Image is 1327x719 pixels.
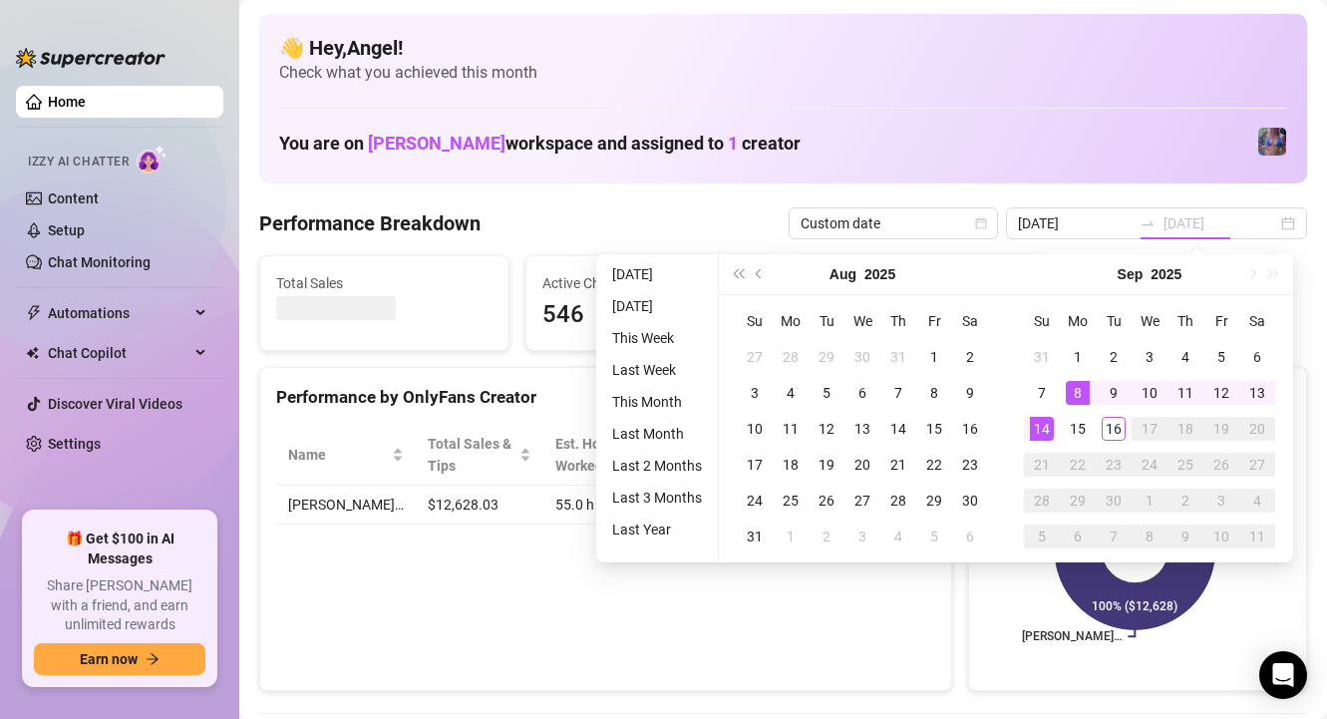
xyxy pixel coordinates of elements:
[916,447,952,483] td: 2025-08-22
[555,433,640,477] div: Est. Hours Worked
[1023,630,1123,644] text: [PERSON_NAME]…
[1239,339,1275,375] td: 2025-09-06
[604,262,710,286] li: [DATE]
[1132,411,1167,447] td: 2025-09-17
[958,381,982,405] div: 9
[1066,525,1090,548] div: 6
[850,381,874,405] div: 6
[880,411,916,447] td: 2025-08-14
[1167,339,1203,375] td: 2025-09-04
[1060,303,1096,339] th: Mo
[743,453,767,477] div: 17
[844,303,880,339] th: We
[428,433,515,477] span: Total Sales & Tips
[809,447,844,483] td: 2025-08-19
[48,94,86,110] a: Home
[952,483,988,519] td: 2025-08-30
[958,453,982,477] div: 23
[743,525,767,548] div: 31
[16,48,166,68] img: logo-BBDzfeDw.svg
[844,483,880,519] td: 2025-08-27
[1102,525,1126,548] div: 7
[416,486,543,525] td: $12,628.03
[1132,519,1167,554] td: 2025-10-08
[542,272,759,294] span: Active Chats
[844,339,880,375] td: 2025-07-30
[773,375,809,411] td: 2025-08-04
[1173,453,1197,477] div: 25
[737,519,773,554] td: 2025-08-31
[958,525,982,548] div: 6
[952,519,988,554] td: 2025-09-06
[737,303,773,339] th: Su
[1060,375,1096,411] td: 2025-09-08
[604,454,710,478] li: Last 2 Months
[773,411,809,447] td: 2025-08-11
[773,447,809,483] td: 2025-08-18
[137,145,167,174] img: AI Chatter
[279,62,1287,84] span: Check what you achieved this month
[1167,483,1203,519] td: 2025-10-02
[1151,254,1181,294] button: Choose a year
[1132,339,1167,375] td: 2025-09-03
[886,525,910,548] div: 4
[1066,489,1090,513] div: 29
[952,375,988,411] td: 2025-08-09
[1239,519,1275,554] td: 2025-10-11
[743,381,767,405] div: 3
[276,272,493,294] span: Total Sales
[1245,525,1269,548] div: 11
[1167,303,1203,339] th: Th
[958,489,982,513] div: 30
[1173,417,1197,441] div: 18
[1030,417,1054,441] div: 14
[543,486,668,525] td: 55.0 h
[1167,447,1203,483] td: 2025-09-25
[48,190,99,206] a: Content
[1209,489,1233,513] div: 3
[1138,489,1161,513] div: 1
[26,305,42,321] span: thunderbolt
[368,133,505,154] span: [PERSON_NAME]
[1030,489,1054,513] div: 28
[749,254,771,294] button: Previous month (PageUp)
[34,643,205,675] button: Earn nowarrow-right
[773,339,809,375] td: 2025-07-28
[1138,381,1161,405] div: 10
[975,217,987,229] span: calendar
[779,489,803,513] div: 25
[48,396,182,412] a: Discover Viral Videos
[844,375,880,411] td: 2025-08-06
[26,346,39,360] img: Chat Copilot
[809,375,844,411] td: 2025-08-05
[779,417,803,441] div: 11
[1066,381,1090,405] div: 8
[1132,375,1167,411] td: 2025-09-10
[743,417,767,441] div: 10
[801,208,986,238] span: Custom date
[864,254,895,294] button: Choose a year
[279,34,1287,62] h4: 👋 Hey, Angel !
[1138,453,1161,477] div: 24
[880,519,916,554] td: 2025-09-04
[48,337,189,369] span: Chat Copilot
[815,345,838,369] div: 29
[48,297,189,329] span: Automations
[1209,417,1233,441] div: 19
[916,339,952,375] td: 2025-08-01
[1203,339,1239,375] td: 2025-09-05
[1132,303,1167,339] th: We
[737,483,773,519] td: 2025-08-24
[1167,411,1203,447] td: 2025-09-18
[1203,375,1239,411] td: 2025-09-12
[1140,215,1156,231] span: swap-right
[34,576,205,635] span: Share [PERSON_NAME] with a friend, and earn unlimited rewards
[886,489,910,513] div: 28
[1239,411,1275,447] td: 2025-09-20
[1245,345,1269,369] div: 6
[1060,519,1096,554] td: 2025-10-06
[288,444,388,466] span: Name
[1024,447,1060,483] td: 2025-09-21
[1173,345,1197,369] div: 4
[1203,483,1239,519] td: 2025-10-03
